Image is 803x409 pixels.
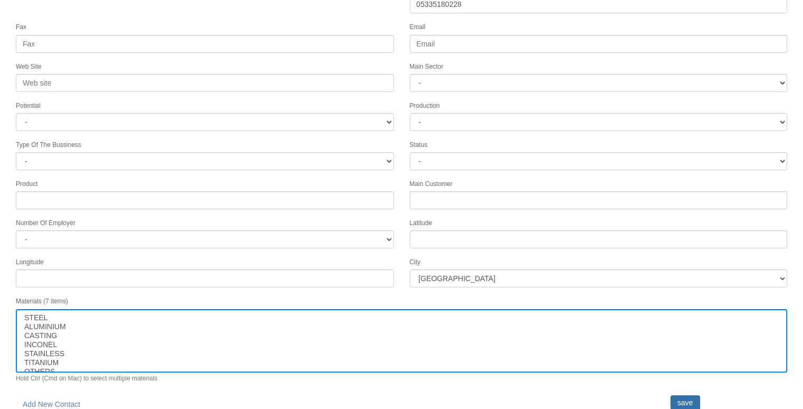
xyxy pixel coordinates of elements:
input: Fax [16,35,394,53]
option: ALUMINIUM [23,322,780,331]
input: Email [410,35,788,53]
label: Potential [16,101,41,110]
label: Number Of Employer [16,219,75,228]
label: Fax [16,23,26,32]
label: Main Sector [410,62,443,71]
label: Web Site [16,62,41,71]
label: Main Customer [410,180,452,189]
small: Hold Ctrl (Cmd on Mac) to select multiple materials [16,375,157,382]
option: TITANIUM [23,358,780,367]
option: INCONEL [23,340,780,349]
option: CASTING [23,331,780,340]
input: Web site [16,74,394,92]
label: City [410,258,421,267]
label: Email [410,23,426,32]
option: STAINLESS [23,349,780,358]
label: Materials (7 items) [16,297,68,306]
option: STEEL [23,313,780,322]
label: Product [16,180,37,189]
label: Longitude [16,258,44,267]
label: Status [410,141,428,150]
option: OTHERS [23,367,780,376]
label: Production [410,101,440,110]
label: Type Of The Bussiness [16,141,81,150]
label: Latitude [410,219,432,228]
